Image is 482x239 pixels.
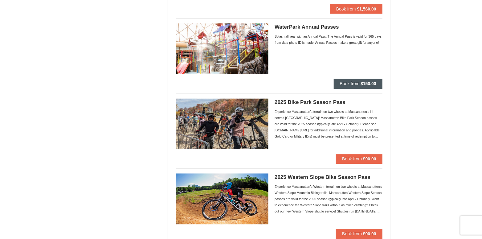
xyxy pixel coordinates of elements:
span: Book from [342,157,362,162]
h5: WaterPark Annual Passes [275,24,382,31]
div: Experience Massanutten's terrain on two wheels at Massanutten's lift-served [GEOGRAPHIC_DATA]! Ma... [275,109,382,140]
div: Splash all year with an Annual Pass. The Annual Pass is valid for 365 days from date photo ID is ... [275,34,382,46]
strong: $150.00 [361,81,376,86]
strong: $90.00 [363,157,376,162]
button: Book from $90.00 [336,154,382,164]
strong: $1,560.00 [357,6,376,11]
button: Book from $90.00 [336,229,382,239]
strong: $90.00 [363,232,376,237]
img: 6619937-163-6ccc3969.jpg [176,99,268,149]
div: Experience Massanutten's Western terrain on two wheels at Massanutten's Western Slope Mountain Bi... [275,184,382,215]
span: Book from [340,81,360,86]
button: Book from $1,560.00 [330,4,382,14]
span: Book from [342,232,362,237]
h5: 2025 Western Slope Bike Season Pass [275,175,382,181]
span: Book from [336,6,356,11]
h5: 2025 Bike Park Season Pass [275,100,382,106]
img: 6619937-132-b5a99bb0.jpg [176,174,268,224]
button: Book from $150.00 [334,79,382,89]
img: 6619937-36-230dbc92.jpg [176,23,268,74]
